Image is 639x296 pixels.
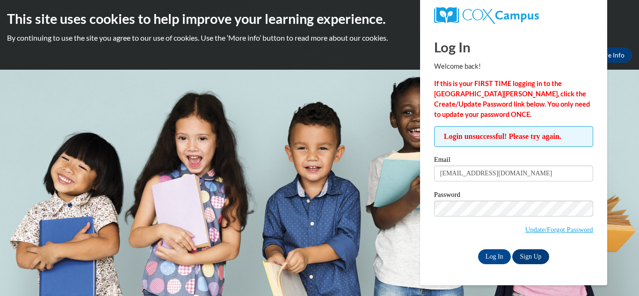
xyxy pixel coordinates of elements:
span: Login unsuccessful! Please try again. [434,126,593,147]
p: Welcome back! [434,61,593,72]
h2: This site uses cookies to help improve your learning experience. [7,9,632,28]
a: COX Campus [434,7,593,24]
label: Email [434,156,593,166]
p: By continuing to use the site you agree to our use of cookies. Use the ‘More info’ button to read... [7,33,632,43]
a: Sign Up [512,249,549,264]
strong: If this is your FIRST TIME logging in to the [GEOGRAPHIC_DATA][PERSON_NAME], click the Create/Upd... [434,79,590,118]
a: Update/Forgot Password [525,226,593,233]
a: More Info [588,48,632,63]
label: Password [434,191,593,201]
input: Log In [478,249,511,264]
h1: Log In [434,37,593,57]
img: COX Campus [434,7,539,24]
